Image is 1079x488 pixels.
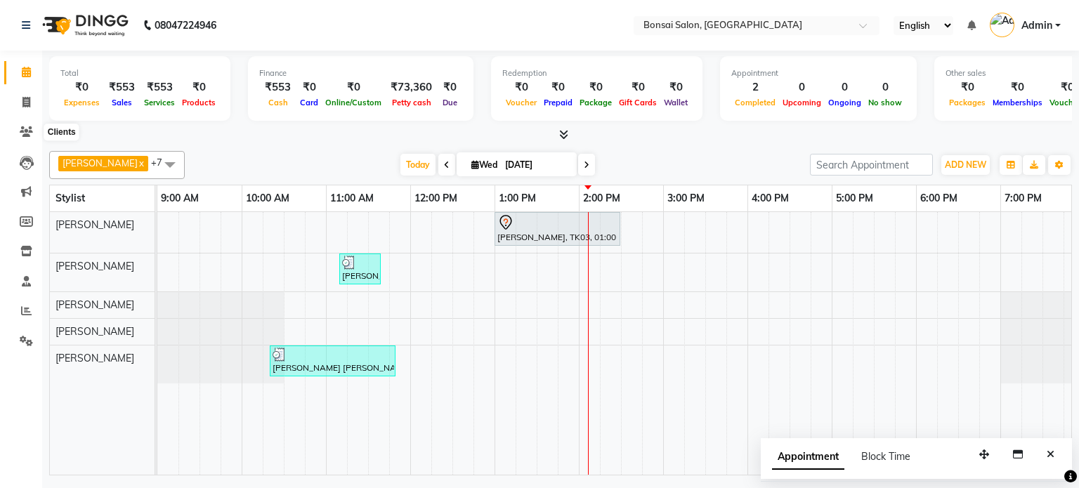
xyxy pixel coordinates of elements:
[865,79,905,95] div: 0
[151,157,173,168] span: +7
[1021,18,1052,33] span: Admin
[495,188,539,209] a: 1:00 PM
[772,444,844,470] span: Appointment
[810,154,933,176] input: Search Appointment
[1040,444,1061,466] button: Close
[825,79,865,95] div: 0
[55,192,85,204] span: Stylist
[576,79,615,95] div: ₹0
[946,79,989,95] div: ₹0
[242,188,293,209] a: 10:00 AM
[615,98,660,107] span: Gift Cards
[259,67,462,79] div: Finance
[502,79,540,95] div: ₹0
[36,6,132,45] img: logo
[411,188,461,209] a: 12:00 PM
[748,188,792,209] a: 4:00 PM
[660,79,691,95] div: ₹0
[576,98,615,107] span: Package
[178,98,219,107] span: Products
[322,79,385,95] div: ₹0
[259,79,296,95] div: ₹553
[865,98,905,107] span: No show
[946,98,989,107] span: Packages
[138,157,144,169] a: x
[664,188,708,209] a: 3:00 PM
[296,98,322,107] span: Card
[989,79,1046,95] div: ₹0
[1001,188,1045,209] a: 7:00 PM
[941,155,990,175] button: ADD NEW
[327,188,377,209] a: 11:00 AM
[155,6,216,45] b: 08047224946
[540,79,576,95] div: ₹0
[731,79,779,95] div: 2
[140,98,178,107] span: Services
[400,154,436,176] span: Today
[44,124,79,141] div: Clients
[63,157,138,169] span: [PERSON_NAME]
[60,98,103,107] span: Expenses
[468,159,501,170] span: Wed
[178,79,219,95] div: ₹0
[55,218,134,231] span: [PERSON_NAME]
[55,260,134,272] span: [PERSON_NAME]
[825,98,865,107] span: Ongoing
[731,67,905,79] div: Appointment
[501,154,571,176] input: 2025-09-03
[296,79,322,95] div: ₹0
[322,98,385,107] span: Online/Custom
[832,188,877,209] a: 5:00 PM
[60,79,103,95] div: ₹0
[660,98,691,107] span: Wallet
[438,79,462,95] div: ₹0
[55,298,134,311] span: [PERSON_NAME]
[55,352,134,364] span: [PERSON_NAME]
[157,188,202,209] a: 9:00 AM
[990,13,1014,37] img: Admin
[779,79,825,95] div: 0
[731,98,779,107] span: Completed
[108,98,136,107] span: Sales
[861,450,910,463] span: Block Time
[388,98,435,107] span: Petty cash
[439,98,461,107] span: Due
[60,67,219,79] div: Total
[945,159,986,170] span: ADD NEW
[540,98,576,107] span: Prepaid
[989,98,1046,107] span: Memberships
[341,256,379,282] div: [PERSON_NAME], TK01, 11:10 AM-11:40 AM, Men's - [PERSON_NAME] Shaving
[271,348,394,374] div: [PERSON_NAME] [PERSON_NAME], TK02, 10:20 AM-11:50 AM, [DEMOGRAPHIC_DATA] - Wash & Conditioning ( ...
[917,188,961,209] a: 6:00 PM
[265,98,292,107] span: Cash
[580,188,624,209] a: 2:00 PM
[103,79,140,95] div: ₹553
[496,214,619,244] div: [PERSON_NAME], TK03, 01:00 PM-02:30 PM, [DEMOGRAPHIC_DATA] Colour - Global (Medium)
[502,98,540,107] span: Voucher
[385,79,438,95] div: ₹73,360
[615,79,660,95] div: ₹0
[779,98,825,107] span: Upcoming
[502,67,691,79] div: Redemption
[55,325,134,338] span: [PERSON_NAME]
[140,79,178,95] div: ₹553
